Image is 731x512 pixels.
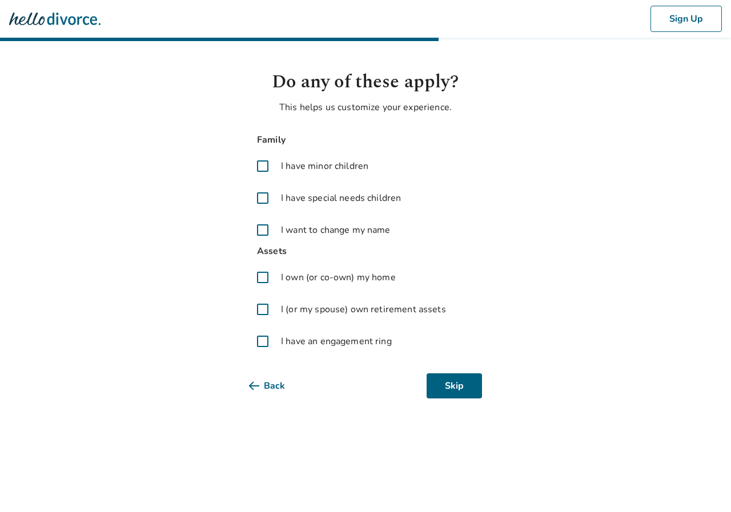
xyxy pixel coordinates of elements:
iframe: Chat Widget [674,457,731,512]
img: Hello Divorce Logo [9,7,101,30]
p: This helps us customize your experience. [249,100,482,114]
h1: Do any of these apply? [249,68,482,96]
button: Sign Up [650,6,722,32]
span: Family [249,132,482,148]
button: Skip [427,373,482,398]
span: I have special needs children [281,191,401,205]
span: I own (or co-own) my home [281,271,396,284]
div: Widget de chat [674,457,731,512]
span: Assets [249,244,482,259]
span: I want to change my name [281,223,391,237]
span: I have an engagement ring [281,334,392,348]
span: I (or my spouse) own retirement assets [281,303,446,316]
button: Back [249,373,303,398]
span: I have minor children [281,159,368,173]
